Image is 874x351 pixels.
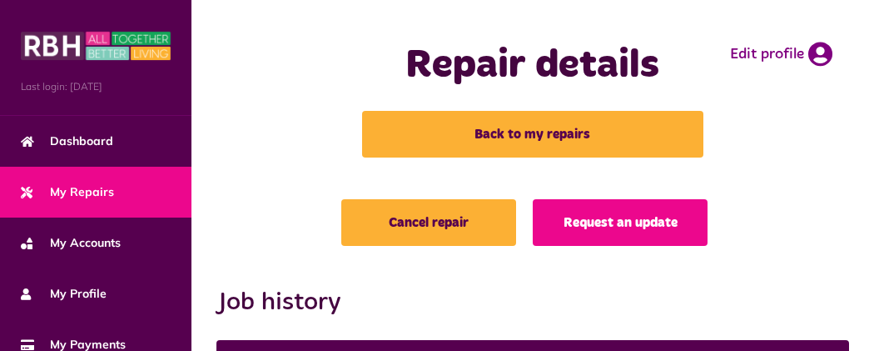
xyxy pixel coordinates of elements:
img: MyRBH [21,29,171,63]
span: Last login: [DATE] [21,79,171,94]
a: Request an update [533,199,708,246]
span: My Repairs [21,183,114,201]
h2: Job history [216,288,849,318]
span: My Profile [21,285,107,303]
span: Dashboard [21,133,113,150]
h1: Repair details [271,42,795,90]
a: Cancel repair [341,199,516,246]
span: My Accounts [21,234,121,252]
a: Edit profile [730,42,832,67]
a: Back to my repairs [362,111,703,158]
